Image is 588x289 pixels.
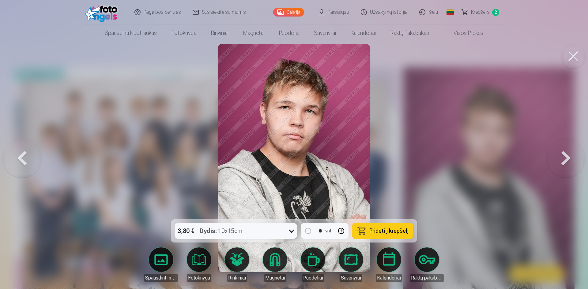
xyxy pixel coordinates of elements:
[182,247,216,282] a: Fotoknyga
[227,274,247,282] div: Rinkiniai
[410,247,444,282] a: Raktų pakabukas
[97,24,164,42] a: Spausdinti nuotraukas
[372,247,406,282] a: Kalendoriai
[144,274,178,282] div: Spausdinti nuotraukas
[296,247,330,282] a: Puodeliai
[352,223,413,239] button: Pridėti į krepšelį
[410,274,444,282] div: Raktų pakabukas
[204,24,236,42] a: Rinkiniai
[334,247,368,282] a: Suvenyrai
[343,24,383,42] a: Kalendoriai
[272,24,307,42] a: Puodeliai
[144,247,178,282] a: Spausdinti nuotraukas
[302,274,324,282] div: Puodeliai
[85,2,120,22] img: /fa2
[383,24,436,42] a: Raktų pakabukas
[264,274,286,282] div: Magnetai
[258,247,292,282] a: Magnetai
[369,228,409,234] span: Pridėti į krepšelį
[471,9,490,16] span: Krepšelis
[273,8,304,17] a: Galerija
[164,24,204,42] a: Fotoknyga
[340,274,362,282] div: Suvenyrai
[200,223,243,239] div: 10x15cm
[236,24,272,42] a: Magnetai
[307,24,343,42] a: Suvenyrai
[175,223,197,239] div: 3,80 €
[436,24,491,42] a: Visos prekės
[220,247,254,282] a: Rinkiniai
[492,9,499,16] span: 2
[376,274,402,282] div: Kalendoriai
[200,227,217,235] strong: Dydis :
[325,227,333,235] div: vnt.
[187,274,211,282] div: Fotoknyga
